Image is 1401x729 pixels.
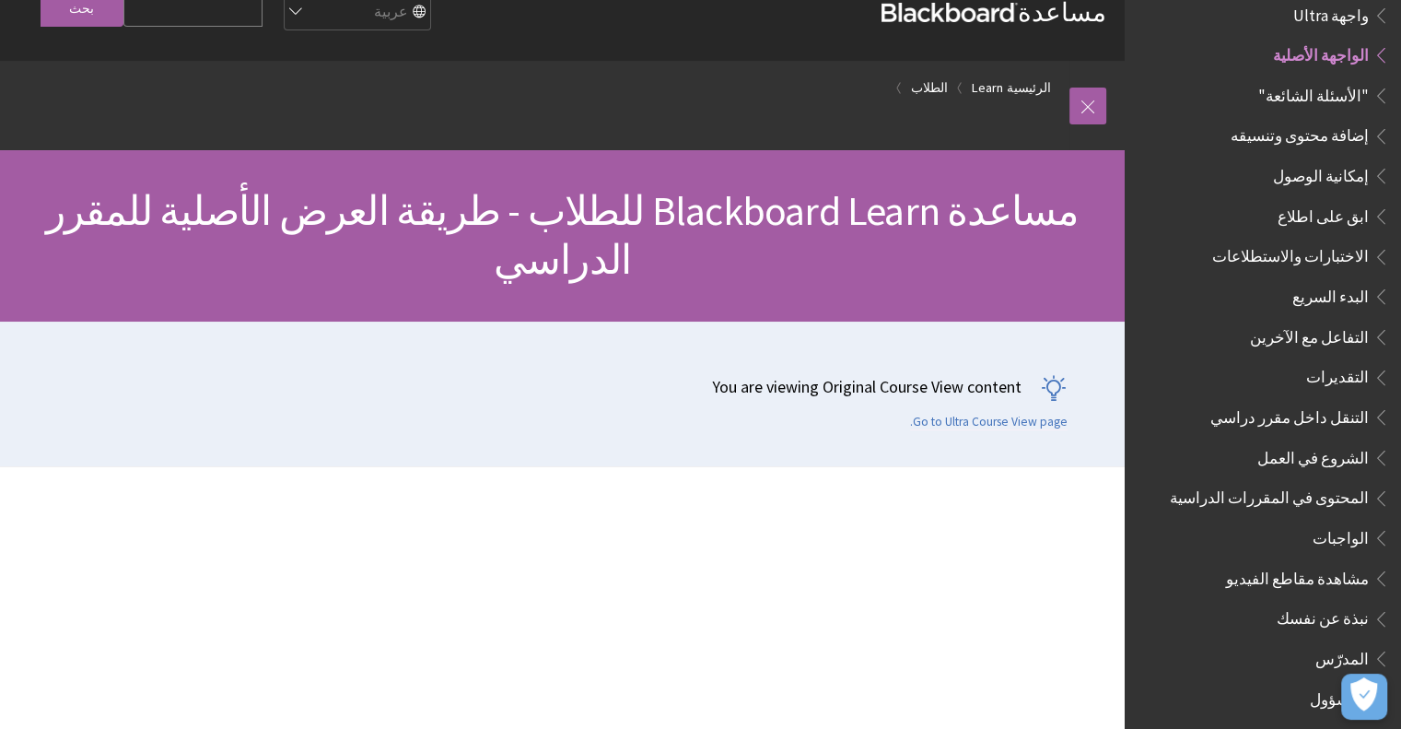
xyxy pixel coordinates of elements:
[46,185,1080,285] span: مساعدة Blackboard Learn للطلاب - طريقة العرض الأصلية للمقرر الدراسي
[972,76,1003,100] a: Learn
[1341,674,1387,720] button: فتح التفضيلات
[1258,80,1369,105] span: "الأسئلة الشائعة"
[1292,281,1369,306] span: البدء السريع
[1250,322,1369,347] span: التفاعل مع الآخرين
[1277,604,1369,629] span: نبذة عن نفسك
[1310,684,1369,709] span: المسؤول
[18,375,1068,398] p: You are viewing Original Course View content
[1007,76,1051,100] a: الرئيسية
[911,76,948,100] a: الطلاب
[1257,442,1369,467] span: الشروع في العمل
[1212,241,1369,266] span: الاختبارات والاستطلاعات
[1313,523,1369,547] span: الواجبات
[1231,121,1369,146] span: إضافة محتوى وتنسيقه
[910,414,1068,430] a: Go to Ultra Course View page.
[1278,201,1369,226] span: ابق على اطلاع
[1170,483,1369,508] span: المحتوى في المقررات الدراسية
[1273,160,1369,185] span: إمكانية الوصول
[1210,402,1369,427] span: التنقل داخل مقرر دراسي
[1306,362,1369,387] span: التقديرات
[1226,563,1369,588] span: مشاهدة مقاطع الفيديو
[1315,643,1369,668] span: المدرّس
[881,3,1018,22] strong: Blackboard
[1273,40,1369,65] span: الواجهة الأصلية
